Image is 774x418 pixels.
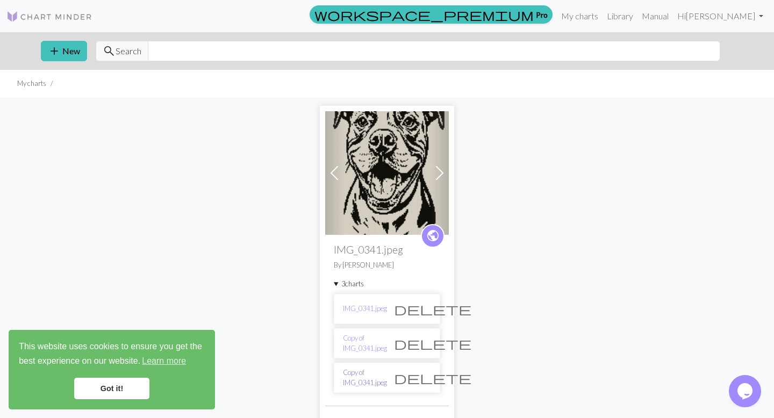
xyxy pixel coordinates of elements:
span: delete [394,370,471,385]
a: dismiss cookie message [74,378,149,399]
img: IMG_0341.jpeg [325,111,449,235]
a: Manual [637,5,673,27]
a: Pro [310,5,553,24]
p: By [PERSON_NAME] [334,260,440,270]
a: public [421,224,445,248]
button: Delete chart [387,367,478,388]
a: IMG_0341.jpeg [343,304,387,314]
a: My charts [557,5,603,27]
a: Copy of IMG_0341.jpeg [343,333,387,354]
span: workspace_premium [314,7,534,22]
summary: 3charts [334,279,440,289]
span: Search [116,45,141,57]
span: public [426,227,440,244]
span: This website uses cookies to ensure you get the best experience on our website. [19,340,205,369]
img: Logo [6,10,92,23]
span: add [48,44,61,59]
button: Delete chart [387,333,478,354]
a: learn more about cookies [140,353,188,369]
a: Hi[PERSON_NAME] [673,5,768,27]
i: public [426,225,440,247]
iframe: chat widget [729,375,763,407]
button: New [41,41,87,61]
span: search [103,44,116,59]
a: IMG_0341.jpeg [325,167,449,177]
a: Copy of IMG_0341.jpeg [343,367,387,388]
a: Library [603,5,637,27]
li: My charts [17,78,46,89]
span: delete [394,336,471,351]
span: delete [394,301,471,316]
div: cookieconsent [9,330,215,409]
button: Delete chart [387,299,478,319]
h2: IMG_0341.jpeg [334,243,440,256]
